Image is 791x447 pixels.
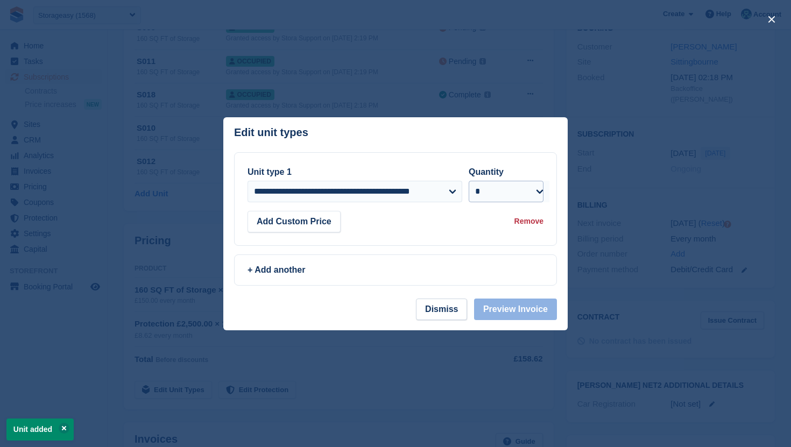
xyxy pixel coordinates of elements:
[514,216,543,227] div: Remove
[248,211,341,232] button: Add Custom Price
[416,299,467,320] button: Dismiss
[234,126,308,139] p: Edit unit types
[234,254,557,286] a: + Add another
[763,11,780,28] button: close
[474,299,557,320] button: Preview Invoice
[248,264,543,276] div: + Add another
[6,418,74,441] p: Unit added
[248,167,292,176] label: Unit type 1
[469,167,504,176] label: Quantity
